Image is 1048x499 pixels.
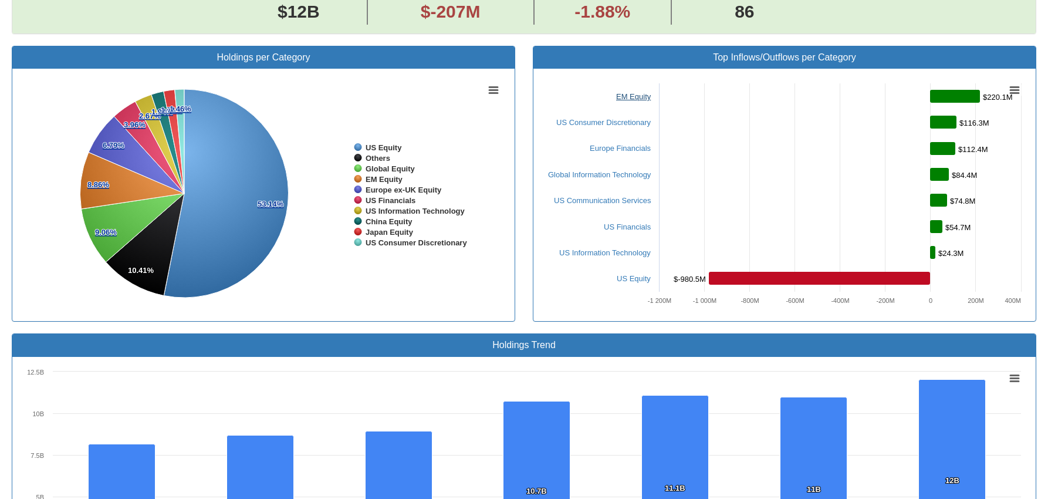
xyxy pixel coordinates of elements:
[366,196,415,205] tspan: US Financials
[556,118,651,127] a: US Consumer Discretionary
[559,248,651,257] a: US Information Technology
[959,119,989,127] tspan: $116.3M
[87,180,109,189] tspan: 8.86%
[590,144,651,153] a: Europe Financials
[31,452,44,459] text: 7.5B
[21,52,506,63] h3: Holdings per Category
[807,485,821,494] tspan: 11B
[366,175,403,184] tspan: EM Equity
[103,141,124,150] tspan: 6.79%
[983,93,1013,102] tspan: $220.1M
[21,340,1027,350] h3: Holdings Trend
[952,171,977,180] tspan: $84.4M
[161,106,182,114] tspan: 1.71%
[366,164,415,173] tspan: Global Equity
[366,207,465,215] tspan: US Information Technology
[548,170,651,179] a: Global Information Technology
[95,228,117,237] tspan: 9.06%
[366,143,402,152] tspan: US Equity
[665,484,685,493] tspan: 11.1B
[938,249,964,258] tspan: $24.3M
[604,222,651,231] a: US Financials
[258,200,284,208] tspan: 53.14%
[27,369,44,376] text: 12.5B
[542,52,1027,63] h3: Top Inflows/Outflows per Category
[950,197,975,205] tspan: $74.8M
[170,104,191,113] tspan: 1.46%
[1005,297,1021,304] text: 400M
[648,297,671,304] tspan: -1 200M
[945,223,971,232] tspan: $54.7M
[151,107,173,116] tspan: 1.94%
[958,145,988,154] tspan: $112.4M
[366,238,467,247] tspan: US Consumer Discretionary
[421,2,481,21] span: $-207M
[831,297,849,304] text: -400M
[366,228,414,237] tspan: Japan Equity
[693,297,716,304] tspan: -1 000M
[366,217,413,226] tspan: China Equity
[278,2,320,21] span: $12B
[366,186,442,194] tspan: Europe ex-UK Equity
[526,487,547,495] tspan: 10.7B
[945,476,959,485] tspan: 12B
[139,112,161,120] tspan: 2.67%
[741,297,759,304] text: -800M
[617,274,651,283] a: US Equity
[32,410,44,417] text: 10B
[786,297,804,304] text: -600M
[128,266,154,275] tspan: 10.41%
[929,297,932,304] text: 0
[968,297,984,304] text: 200M
[616,92,651,101] a: EM Equity
[124,120,146,129] tspan: 3.96%
[366,154,390,163] tspan: Others
[876,297,894,304] text: -200M
[674,275,706,284] tspan: $-980.5M
[554,196,651,205] a: US Communication Services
